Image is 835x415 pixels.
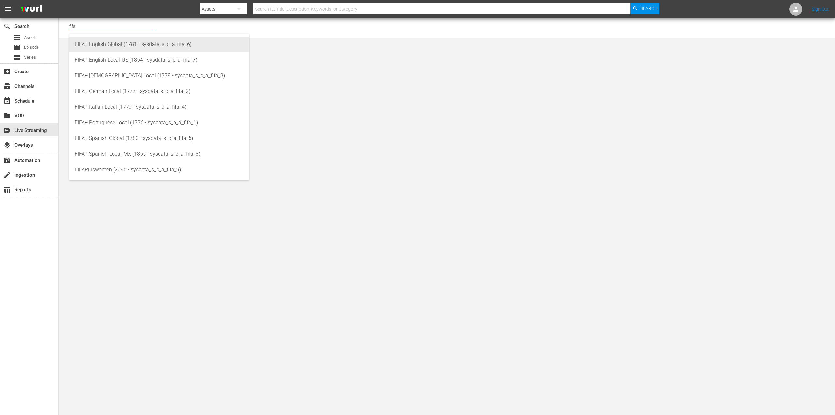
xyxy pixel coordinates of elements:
span: menu [4,5,12,13]
span: Episode [13,44,21,52]
span: Series [24,54,36,61]
span: Search [3,23,11,30]
span: Search [640,3,658,14]
div: FIFA+ English-Local-US (1854 - sysdata_s_p_a_fifa_7) [75,52,244,68]
div: FIFA+ Italian Local (1779 - sysdata_s_p_a_fifa_4) [75,99,244,115]
span: Channels [3,82,11,90]
div: FIFA+ Spanish Global (1780 - sysdata_s_p_a_fifa_5) [75,131,244,146]
span: Overlays [3,141,11,149]
span: Schedule [3,97,11,105]
div: FIFA+ English Global (1781 - sysdata_s_p_a_fifa_6) [75,37,244,52]
span: Automation [3,156,11,164]
div: FIFAPluswomen (2096 - sysdata_s_p_a_fifa_9) [75,162,244,178]
div: FIFA+ Spanish-Local-MX (1855 - sysdata_s_p_a_fifa_8) [75,146,244,162]
button: Search [630,3,659,14]
span: Ingestion [3,171,11,179]
img: ans4CAIJ8jUAAAAAAAAAAAAAAAAAAAAAAAAgQb4GAAAAAAAAAAAAAAAAAAAAAAAAJMjXAAAAAAAAAAAAAAAAAAAAAAAAgAT5G... [16,2,47,17]
span: Episode [24,44,39,51]
span: Asset [13,34,21,41]
span: Reports [3,186,11,194]
span: Create [3,68,11,75]
div: FIFA+ [DEMOGRAPHIC_DATA] Local (1778 - sysdata_s_p_a_fifa_3) [75,68,244,84]
div: FIFA+ German Local (1777 - sysdata_s_p_a_fifa_2) [75,84,244,99]
a: Sign Out [812,7,829,12]
span: Asset [24,34,35,41]
span: VOD [3,112,11,120]
div: FIFA+ Portuguese Local (1776 - sysdata_s_p_a_fifa_1) [75,115,244,131]
span: Live Streaming [3,126,11,134]
span: Series [13,54,21,61]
